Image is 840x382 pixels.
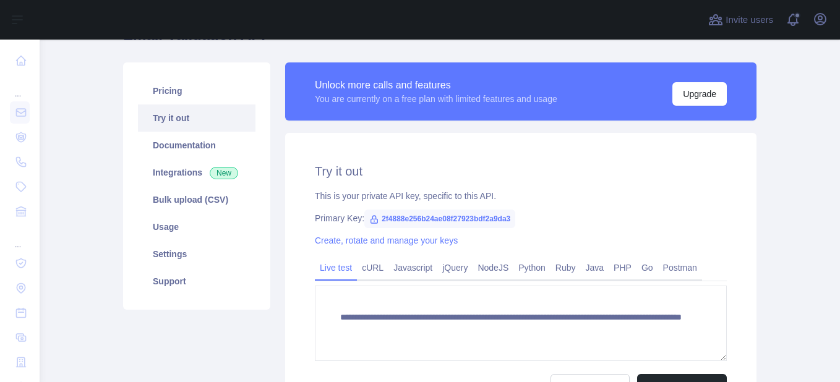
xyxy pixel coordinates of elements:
a: Postman [658,258,702,278]
a: Python [513,258,551,278]
div: Unlock more calls and features [315,78,557,93]
a: Go [636,258,658,278]
span: New [210,167,238,179]
button: Invite users [706,10,776,30]
a: Try it out [138,104,255,132]
button: Upgrade [672,82,727,106]
div: This is your private API key, specific to this API. [315,190,727,202]
a: Pricing [138,77,255,104]
a: Support [138,268,255,295]
a: Live test [315,258,357,278]
span: 2f4888e256b24ae08f27923bdf2a9da3 [364,210,515,228]
div: ... [10,74,30,99]
div: You are currently on a free plan with limited features and usage [315,93,557,105]
a: Javascript [388,258,437,278]
a: Java [581,258,609,278]
a: Ruby [551,258,581,278]
a: NodeJS [473,258,513,278]
a: Create, rotate and manage your keys [315,236,458,245]
span: Invite users [726,13,773,27]
div: ... [10,225,30,250]
a: cURL [357,258,388,278]
h1: Email Validation API [123,25,756,55]
a: PHP [609,258,636,278]
a: Bulk upload (CSV) [138,186,255,213]
div: Primary Key: [315,212,727,224]
a: Integrations New [138,159,255,186]
a: jQuery [437,258,473,278]
a: Settings [138,240,255,268]
a: Documentation [138,132,255,159]
h2: Try it out [315,163,727,180]
a: Usage [138,213,255,240]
